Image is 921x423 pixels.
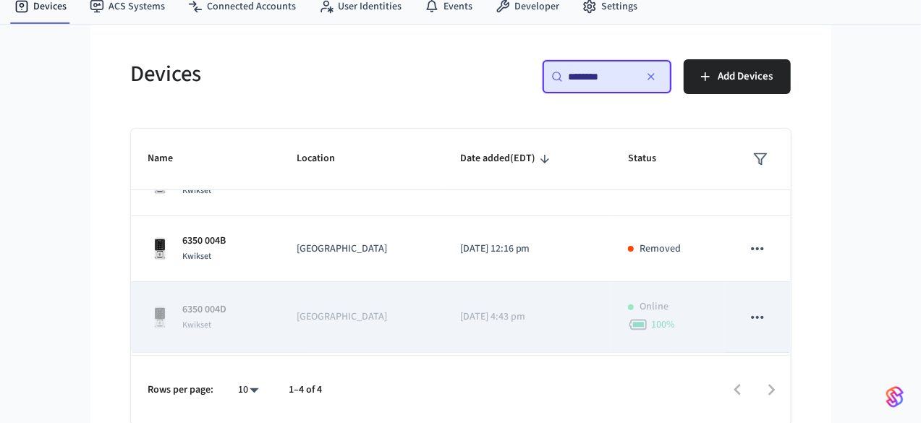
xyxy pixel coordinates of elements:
[183,319,212,331] span: Kwikset
[297,309,425,325] p: [GEOGRAPHIC_DATA]
[183,234,226,249] p: 6350 004B
[148,148,192,170] span: Name
[183,302,227,317] p: 6350 004D
[131,59,452,89] h5: Devices
[183,250,212,262] span: Kwikset
[886,385,904,409] img: SeamLogoGradient.69752ec5.svg
[684,59,791,94] button: Add Devices
[297,242,425,257] p: [GEOGRAPHIC_DATA]
[460,148,554,170] span: Date added(EDT)
[148,237,171,260] img: Kwikset Halo Touchscreen Wifi Enabled Smart Lock, Polished Chrome, Front
[183,184,212,197] span: Kwikset
[460,309,594,325] p: [DATE] 4:43 pm
[460,242,594,257] p: [DATE] 12:16 pm
[718,67,773,86] span: Add Devices
[289,383,323,398] p: 1–4 of 4
[148,383,214,398] p: Rows per page:
[640,299,669,315] p: Online
[640,242,681,257] p: Removed
[297,148,354,170] span: Location
[651,317,675,332] span: 100 %
[232,380,266,401] div: 10
[148,306,171,329] img: Kwikset Halo Touchscreen Wifi Enabled Smart Lock, Polished Chrome, Front
[628,148,675,170] span: Status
